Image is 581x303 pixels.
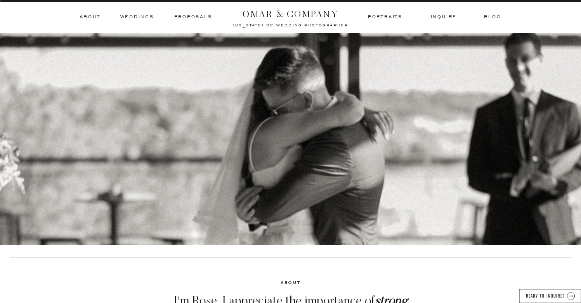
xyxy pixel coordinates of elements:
[174,14,212,21] a: Proposals
[367,14,404,21] a: Portraits
[80,14,100,21] a: ABOUT
[431,14,457,21] a: inquire
[265,279,316,287] h3: ABOUT
[212,23,369,26] a: [US_STATE] dc wedding photographer
[484,14,500,21] a: BLOG
[120,14,154,21] a: Weddings
[228,7,353,17] a: OMAR & COMPANY
[525,292,566,298] a: READY TO INQUIRE?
